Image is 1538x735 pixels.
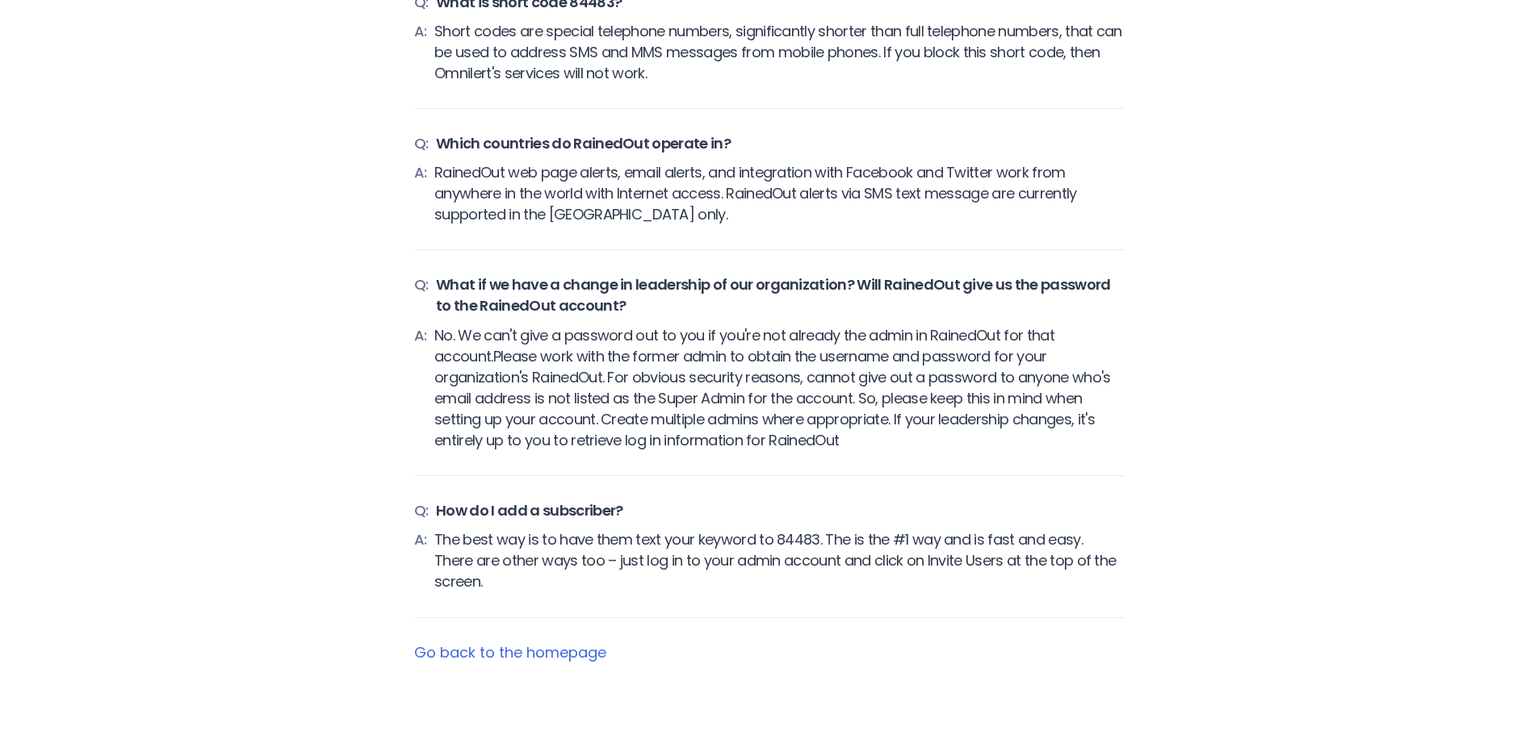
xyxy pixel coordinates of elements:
[414,162,427,225] span: A:
[414,500,429,521] span: Q:
[414,274,429,316] span: Q:
[434,529,1124,592] span: The best way is to have them text your keyword to 84483. The is the #1 way and is fast and easy. ...
[434,21,1124,84] span: Short codes are special telephone numbers, significantly shorter than full telephone numbers, tha...
[414,21,427,84] span: A:
[434,325,1124,452] span: No. We can't give a password out to you if you're not already the admin in RainedOut for that acc...
[414,133,429,154] span: Q:
[436,274,1124,316] span: What if we have a change in leadership of our organization? Will RainedOut give us the password t...
[434,162,1124,225] span: RainedOut web page alerts, email alerts, and integration with Facebook and Twitter work from anyw...
[414,642,606,662] a: Go back to the homepage
[414,325,427,452] span: A:
[436,500,622,521] span: How do I add a subscriber?
[414,529,427,592] span: A:
[436,133,731,154] span: Which countries do RainedOut operate in?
